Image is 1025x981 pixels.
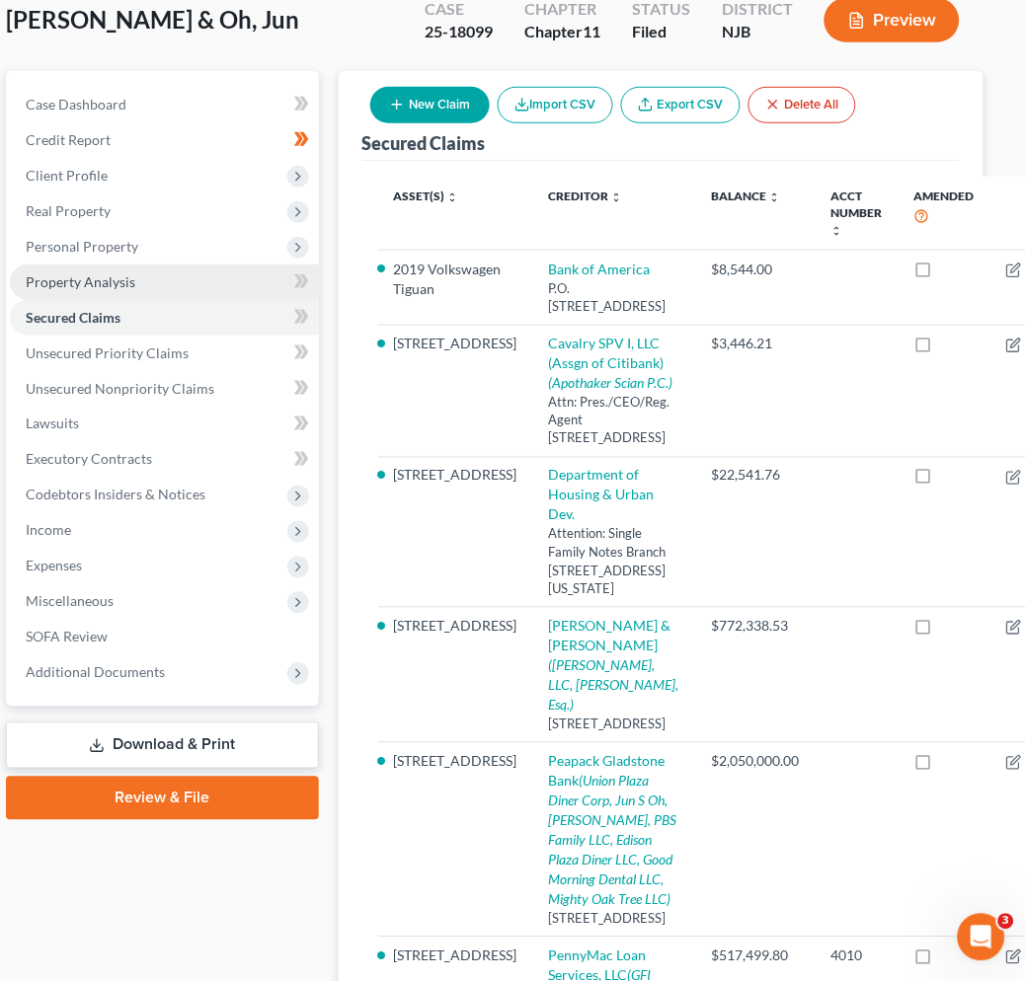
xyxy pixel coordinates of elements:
[394,946,517,966] li: [STREET_ADDRESS]
[26,273,135,290] span: Property Analysis
[831,189,883,237] a: Acct Number unfold_more
[712,334,800,353] div: $3,446.21
[549,279,680,316] div: P.O. [STREET_ADDRESS]
[10,336,319,371] a: Unsecured Priority Claims
[394,752,517,772] li: [STREET_ADDRESS]
[26,380,214,397] span: Unsecured Nonpriority Claims
[394,189,459,203] a: Asset(s) unfold_more
[425,21,493,43] div: 25-18099
[549,657,679,714] i: ([PERSON_NAME], LLC, [PERSON_NAME], Esq.)
[10,87,319,122] a: Case Dashboard
[26,593,114,610] span: Miscellaneous
[524,21,600,43] div: Chapter
[769,191,781,203] i: unfold_more
[998,914,1014,930] span: 3
[722,21,793,43] div: NJB
[583,22,600,40] span: 11
[394,334,517,353] li: [STREET_ADDRESS]
[26,629,108,645] span: SOFA Review
[26,522,71,539] span: Income
[712,466,800,486] div: $22,541.76
[26,558,82,574] span: Expenses
[958,914,1005,961] iframe: Intercom live chat
[632,21,690,43] div: Filed
[549,393,680,448] div: Attn: Pres./CEO/Reg. Agent [STREET_ADDRESS]
[26,451,152,468] span: Executory Contracts
[712,946,800,966] div: $517,499.80
[549,525,680,598] div: Attention: Single Family Notes Branch [STREET_ADDRESS][US_STATE]
[370,87,490,123] button: New Claim
[26,344,189,361] span: Unsecured Priority Claims
[749,87,856,123] button: Delete All
[712,260,800,279] div: $8,544.00
[26,238,138,255] span: Personal Property
[394,617,517,637] li: [STREET_ADDRESS]
[549,716,680,734] div: [STREET_ADDRESS]
[621,87,741,123] a: Export CSV
[712,617,800,637] div: $772,338.53
[899,177,990,251] th: Amended
[10,122,319,158] a: Credit Report
[26,309,120,326] span: Secured Claims
[549,618,679,714] a: [PERSON_NAME] & [PERSON_NAME]([PERSON_NAME], LLC, [PERSON_NAME], Esq.)
[831,946,883,966] div: 4010
[549,910,680,929] div: [STREET_ADDRESS]
[26,131,111,148] span: Credit Report
[611,191,623,203] i: unfold_more
[362,131,486,155] div: Secured Claims
[10,407,319,442] a: Lawsuits
[549,261,651,277] a: Bank of America
[831,225,843,237] i: unfold_more
[6,777,319,820] a: Review & File
[26,202,111,219] span: Real Property
[549,773,677,908] i: (Union Plaza Diner Corp, Jun S Oh, [PERSON_NAME], PBS Family LLC, Edison Plaza Diner LLC, Good Mo...
[549,335,673,391] a: Cavalry SPV I, LLC (Assgn of Citibank)(Apothaker Scian P.C.)
[6,5,299,34] span: [PERSON_NAME] & Oh, Jun
[394,260,517,299] li: 2019 Volkswagen Tiguan
[26,664,165,681] span: Additional Documents
[549,374,673,391] i: (Apothaker Scian P.C.)
[10,264,319,300] a: Property Analysis
[26,96,126,113] span: Case Dashboard
[498,87,613,123] button: Import CSV
[712,752,800,772] div: $2,050,000.00
[26,167,108,184] span: Client Profile
[549,467,655,523] a: Department of Housing & Urban Dev.
[10,442,319,478] a: Executory Contracts
[549,189,623,203] a: Creditor unfold_more
[10,371,319,407] a: Unsecured Nonpriority Claims
[26,415,79,432] span: Lawsuits
[549,753,677,908] a: Peapack Gladstone Bank(Union Plaza Diner Corp, Jun S Oh, [PERSON_NAME], PBS Family LLC, Edison Pl...
[447,191,459,203] i: unfold_more
[394,466,517,486] li: [STREET_ADDRESS]
[6,722,319,769] a: Download & Print
[10,620,319,655] a: SOFA Review
[712,189,781,203] a: Balance unfold_more
[26,487,205,503] span: Codebtors Insiders & Notices
[10,300,319,336] a: Secured Claims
